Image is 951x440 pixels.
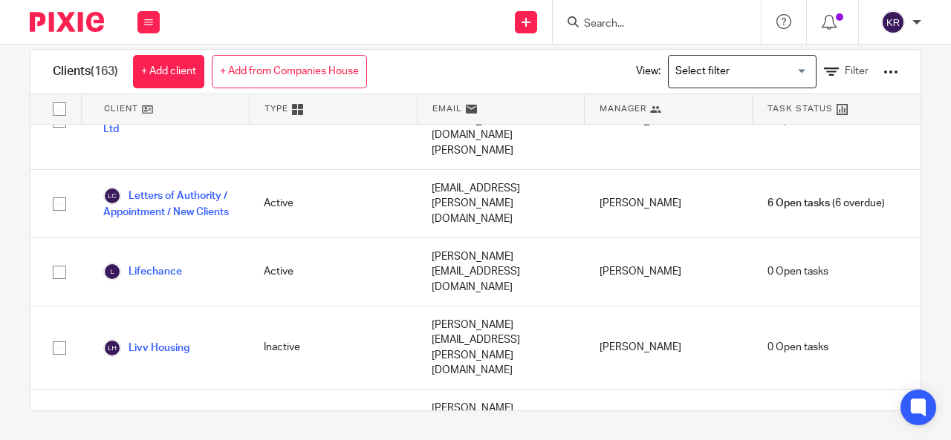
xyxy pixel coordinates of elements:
div: Active [249,238,417,306]
div: [PERSON_NAME] [585,238,753,306]
a: Livv Housing [103,339,189,357]
span: Filter [845,66,869,76]
span: 0 Open tasks [767,340,828,355]
div: Active [249,170,417,237]
img: svg%3E [103,263,121,280]
div: [PERSON_NAME][EMAIL_ADDRESS][PERSON_NAME][DOMAIN_NAME] [417,306,585,389]
span: Email [432,102,462,115]
span: Manager [600,102,646,115]
input: Search [582,18,716,31]
a: + Add client [133,55,204,88]
span: (6 overdue) [767,196,885,211]
span: 0 Open tasks [767,264,828,279]
div: [PERSON_NAME] [585,170,753,237]
a: Letters of Authority / Appointment / New Clients [103,187,234,220]
div: Search for option [668,55,817,88]
div: Inactive [249,306,417,389]
span: (163) [91,65,118,77]
div: View: [614,50,898,93]
span: 6 Open tasks [767,196,830,211]
a: Lifechance [103,263,182,280]
div: [EMAIL_ADDRESS][PERSON_NAME][DOMAIN_NAME] [417,170,585,237]
a: + Add from Companies House [212,55,367,88]
div: [PERSON_NAME] [585,306,753,389]
span: Task Status [767,102,833,115]
div: [PERSON_NAME][EMAIL_ADDRESS][DOMAIN_NAME] [417,238,585,306]
img: Pixie [30,12,104,32]
span: Client [104,102,138,115]
img: svg%3E [103,339,121,357]
h1: Clients [53,64,118,79]
input: Select all [45,95,74,123]
img: svg%3E [881,10,905,34]
img: svg%3E [103,187,121,205]
span: Type [264,102,288,115]
input: Search for option [670,59,808,85]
